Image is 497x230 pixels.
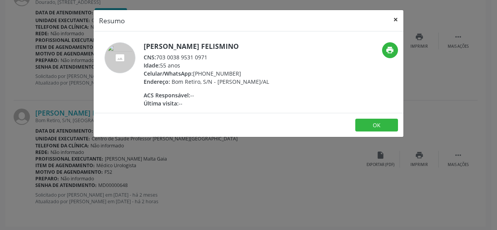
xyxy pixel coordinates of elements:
span: Endereço: [144,78,170,85]
div: -- [144,91,269,99]
span: ACS Responsável: [144,92,190,99]
span: CNS: [144,54,156,61]
button: OK [355,119,398,132]
button: Close [388,10,403,29]
span: Idade: [144,62,160,69]
span: Celular/WhatsApp: [144,70,193,77]
div: -- [144,99,269,107]
span: Bom Retiro, S/N - [PERSON_NAME]/AL [172,78,269,85]
div: [PHONE_NUMBER] [144,69,269,78]
span: Última visita: [144,100,179,107]
h5: Resumo [99,16,125,26]
h5: [PERSON_NAME] Felismino [144,42,269,50]
button: print [382,42,398,58]
div: 55 anos [144,61,269,69]
div: 703 0038 9531 0971 [144,53,269,61]
img: accompaniment [104,42,136,73]
i: print [386,46,394,54]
